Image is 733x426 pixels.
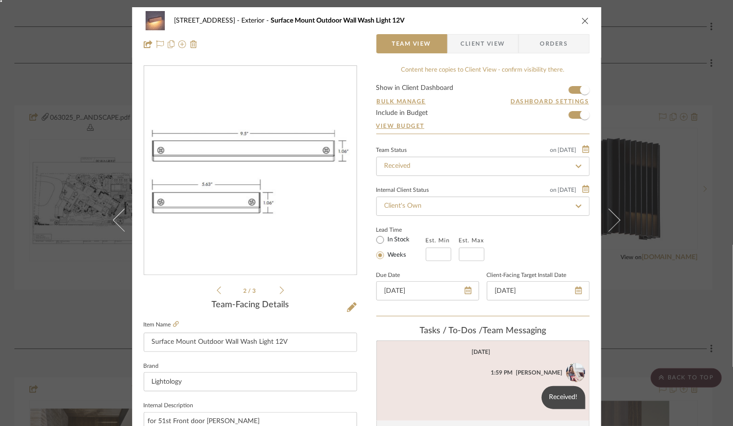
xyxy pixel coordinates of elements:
mat-radio-group: Select item type [376,234,426,261]
span: Tasks / To-Dos / [420,326,483,335]
img: 443c1879-fc31-41c6-898d-8c8e9b8df45c.jpg [566,363,585,382]
div: 1 [144,66,357,275]
span: Team View [392,34,432,53]
label: In Stock [386,236,410,244]
div: team Messaging [376,326,590,337]
input: Enter Brand [144,372,357,391]
span: Exterior [242,17,271,24]
div: [DATE] [472,349,490,355]
span: Surface Mount Outdoor Wall Wash Light 12V [271,17,405,24]
button: close [581,16,590,25]
span: Orders [530,34,579,53]
div: Team Status [376,148,407,153]
div: Team-Facing Details [144,300,357,311]
a: View Budget [376,122,590,130]
span: Client View [461,34,505,53]
span: 3 [252,288,257,294]
img: Remove from project [190,40,198,48]
button: Dashboard Settings [510,97,590,106]
input: Enter Due Date [376,281,479,301]
span: [DATE] [557,147,578,153]
span: on [550,187,557,193]
div: [PERSON_NAME] [516,368,563,377]
label: Item Name [144,321,179,329]
label: Est. Max [459,237,485,244]
label: Lead Time [376,226,426,234]
label: Weeks [386,251,407,260]
img: 0b6f6a0e-03e4-4a1b-85cb-c6a8a7b7c19e_48x40.jpg [144,11,167,30]
span: [DATE] [557,187,578,193]
label: Internal Description [144,403,194,408]
span: on [550,147,557,153]
button: Bulk Manage [376,97,427,106]
span: [STREET_ADDRESS] [174,17,242,24]
label: Brand [144,364,159,369]
input: Enter Install Date [487,281,590,301]
div: Received! [542,386,585,409]
img: 95549bf2-ab07-4aca-bc5e-6c60a3bcb7b7_436x436.jpg [146,66,355,275]
input: Type to Search… [376,157,590,176]
div: Content here copies to Client View - confirm visibility there. [376,65,590,75]
div: 1:59 PM [491,368,513,377]
label: Client-Facing Target Install Date [487,273,567,278]
div: Internal Client Status [376,188,429,193]
span: / [248,288,252,294]
input: Enter Item Name [144,333,357,352]
span: 2 [243,288,248,294]
input: Type to Search… [376,197,590,216]
label: Est. Min [426,237,450,244]
label: Due Date [376,273,400,278]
